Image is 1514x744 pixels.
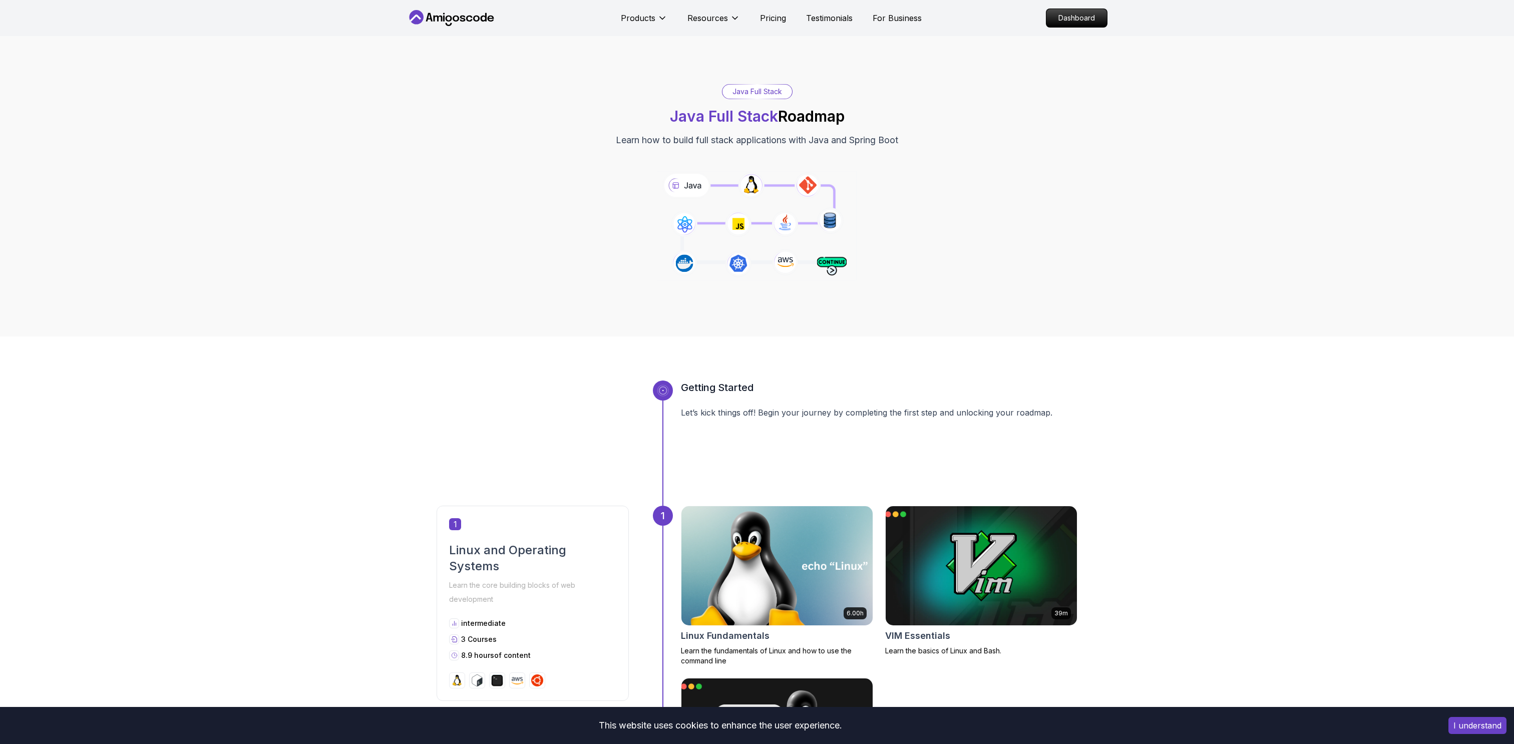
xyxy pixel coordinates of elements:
[687,12,728,24] p: Resources
[471,674,483,686] img: bash logo
[847,609,864,617] p: 6.00h
[616,133,898,147] p: Learn how to build full stack applications with Java and Spring Boot
[653,506,673,526] div: 1
[885,646,1077,656] p: Learn the basics of Linux and Bash.
[461,650,531,660] p: 8.9 hours of content
[1054,609,1068,617] p: 39m
[449,542,616,574] h2: Linux and Operating Systems
[449,518,461,530] span: 1
[886,506,1077,625] img: VIM Essentials card
[670,107,778,125] span: Java Full Stack
[687,12,740,32] button: Resources
[1046,9,1107,28] a: Dashboard
[681,646,873,666] p: Learn the fundamentals of Linux and how to use the command line
[1046,9,1107,27] p: Dashboard
[491,674,503,686] img: terminal logo
[806,12,853,24] a: Testimonials
[681,629,770,643] h2: Linux Fundamentals
[8,714,1433,736] div: This website uses cookies to enhance the user experience.
[760,12,786,24] a: Pricing
[461,635,497,643] span: 3 Courses
[873,12,922,24] a: For Business
[621,12,667,32] button: Products
[621,12,655,24] p: Products
[885,506,1077,656] a: VIM Essentials card39mVIM EssentialsLearn the basics of Linux and Bash.
[681,381,1077,395] h3: Getting Started
[722,85,792,99] div: Java Full Stack
[670,107,845,125] h1: Roadmap
[681,407,1077,419] p: Let’s kick things off! Begin your journey by completing the first step and unlocking your roadmap.
[531,674,543,686] img: ubuntu logo
[451,674,463,686] img: linux logo
[461,618,506,628] p: intermediate
[885,629,950,643] h2: VIM Essentials
[449,578,616,606] p: Learn the core building blocks of web development
[681,506,873,666] a: Linux Fundamentals card6.00hLinux FundamentalsLearn the fundamentals of Linux and how to use the ...
[511,674,523,686] img: aws logo
[681,506,873,625] img: Linux Fundamentals card
[1448,717,1506,734] button: Accept cookies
